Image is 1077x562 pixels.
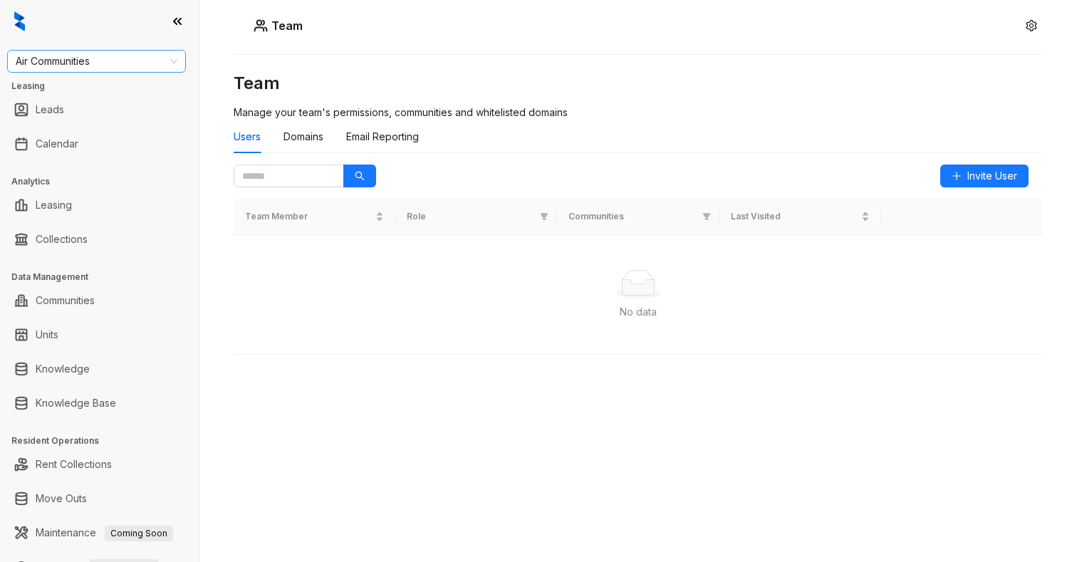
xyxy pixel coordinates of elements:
a: Move Outs [36,484,87,513]
span: filter [537,207,551,227]
a: Units [36,321,58,349]
span: filter [699,207,714,227]
div: Domains [283,129,323,145]
button: Invite User [940,165,1029,187]
img: Users [254,19,268,33]
a: Leads [36,95,64,124]
li: Leads [3,95,196,124]
li: Units [3,321,196,349]
span: plus [952,171,962,181]
li: Maintenance [3,519,196,547]
span: search [355,171,365,181]
span: Coming Soon [105,526,173,541]
span: Air Communities [16,51,177,72]
a: Leasing [36,191,72,219]
li: Calendar [3,130,196,158]
span: Last Visited [731,210,858,224]
a: Calendar [36,130,78,158]
span: Manage your team's permissions, communities and whitelisted domains [234,106,568,118]
li: Communities [3,286,196,315]
h5: Team [268,17,303,34]
a: Collections [36,225,88,254]
span: filter [702,212,711,221]
span: filter [540,212,548,221]
div: Users [234,129,261,145]
h3: Leasing [11,80,199,93]
th: Last Visited [719,198,881,236]
div: No data [251,304,1026,320]
span: setting [1026,20,1037,31]
li: Rent Collections [3,450,196,479]
th: Role [395,198,557,236]
a: Rent Collections [36,450,112,479]
li: Move Outs [3,484,196,513]
div: Email Reporting [346,129,419,145]
h3: Analytics [11,175,199,188]
span: Team Member [245,210,373,224]
h3: Data Management [11,271,199,283]
th: Team Member [234,198,395,236]
img: logo [14,11,25,31]
li: Knowledge Base [3,389,196,417]
a: Knowledge Base [36,389,116,417]
li: Collections [3,225,196,254]
li: Knowledge [3,355,196,383]
h3: Resident Operations [11,434,199,447]
li: Leasing [3,191,196,219]
h3: Team [234,72,1043,95]
a: Communities [36,286,95,315]
span: Invite User [967,168,1017,184]
span: Communities [568,210,696,224]
a: Knowledge [36,355,90,383]
span: Role [407,210,534,224]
